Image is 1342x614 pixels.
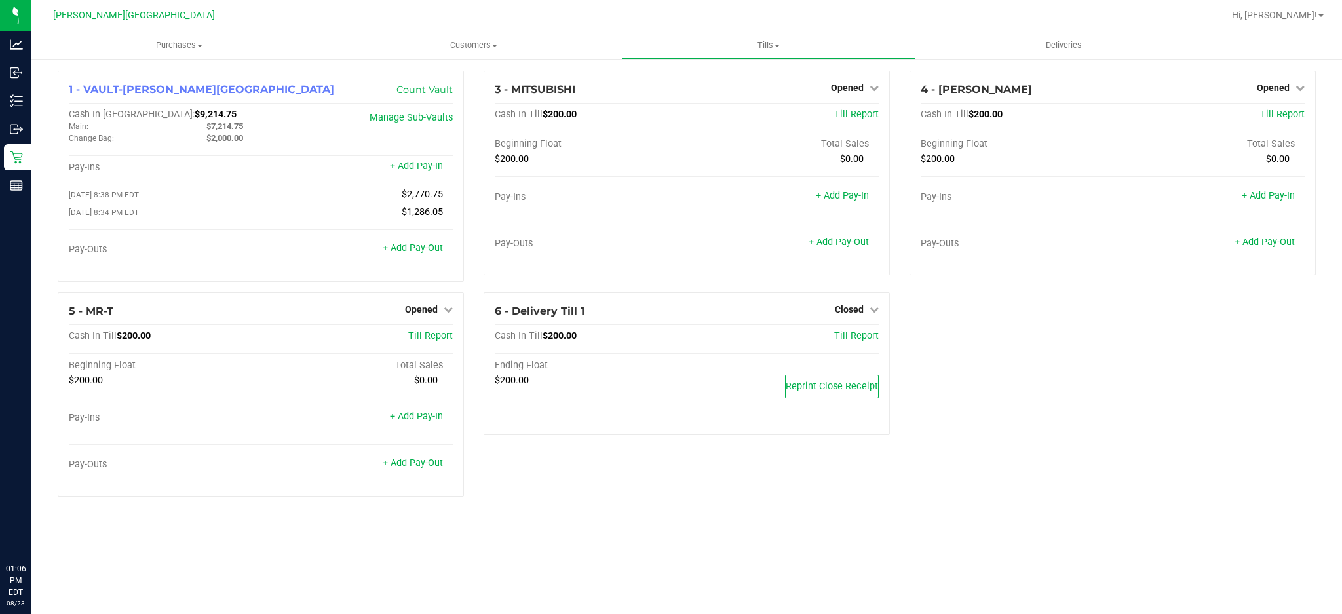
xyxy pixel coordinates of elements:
[831,83,864,93] span: Opened
[495,153,529,164] span: $200.00
[69,375,103,386] span: $200.00
[383,457,443,469] a: + Add Pay-Out
[495,305,585,317] span: 6 - Delivery Till 1
[414,375,438,386] span: $0.00
[834,330,879,341] a: Till Report
[390,161,443,172] a: + Add Pay-In
[206,121,243,131] span: $7,214.75
[495,138,687,150] div: Beginning Float
[840,153,864,164] span: $0.00
[10,151,23,164] inline-svg: Retail
[785,375,879,398] button: Reprint Close Receipt
[402,189,443,200] span: $2,770.75
[69,134,114,143] span: Change Bag:
[390,411,443,422] a: + Add Pay-In
[921,238,1113,250] div: Pay-Outs
[6,598,26,608] p: 08/23
[402,206,443,218] span: $1,286.05
[10,123,23,136] inline-svg: Outbound
[10,66,23,79] inline-svg: Inbound
[383,242,443,254] a: + Add Pay-Out
[786,381,878,392] span: Reprint Close Receipt
[809,237,869,248] a: + Add Pay-Out
[6,563,26,598] p: 01:06 PM EDT
[1242,190,1295,201] a: + Add Pay-In
[687,138,879,150] div: Total Sales
[921,191,1113,203] div: Pay-Ins
[69,122,88,131] span: Main:
[370,112,453,123] a: Manage Sub-Vaults
[1235,237,1295,248] a: + Add Pay-Out
[1028,39,1100,51] span: Deliveries
[968,109,1003,120] span: $200.00
[206,133,243,143] span: $2,000.00
[69,412,261,424] div: Pay-Ins
[326,31,621,59] a: Customers
[117,330,151,341] span: $200.00
[921,153,955,164] span: $200.00
[327,39,621,51] span: Customers
[621,31,916,59] a: Tills
[1232,10,1317,20] span: Hi, [PERSON_NAME]!
[1260,109,1305,120] a: Till Report
[916,31,1211,59] a: Deliveries
[10,94,23,107] inline-svg: Inventory
[69,208,139,217] span: [DATE] 8:34 PM EDT
[543,330,577,341] span: $200.00
[261,360,453,372] div: Total Sales
[1257,83,1290,93] span: Opened
[816,190,869,201] a: + Add Pay-In
[1113,138,1305,150] div: Total Sales
[396,84,453,96] a: Count Vault
[405,304,438,315] span: Opened
[408,330,453,341] a: Till Report
[495,109,543,120] span: Cash In Till
[495,360,687,372] div: Ending Float
[1266,153,1290,164] span: $0.00
[622,39,915,51] span: Tills
[835,304,864,315] span: Closed
[31,31,326,59] a: Purchases
[495,191,687,203] div: Pay-Ins
[495,83,575,96] span: 3 - MITSUBISHI
[495,238,687,250] div: Pay-Outs
[10,38,23,51] inline-svg: Analytics
[69,330,117,341] span: Cash In Till
[69,109,195,120] span: Cash In [GEOGRAPHIC_DATA]:
[921,138,1113,150] div: Beginning Float
[31,39,326,51] span: Purchases
[69,162,261,174] div: Pay-Ins
[69,360,261,372] div: Beginning Float
[495,330,543,341] span: Cash In Till
[69,305,113,317] span: 5 - MR-T
[195,109,237,120] span: $9,214.75
[921,83,1032,96] span: 4 - [PERSON_NAME]
[69,83,334,96] span: 1 - VAULT-[PERSON_NAME][GEOGRAPHIC_DATA]
[543,109,577,120] span: $200.00
[69,190,139,199] span: [DATE] 8:38 PM EDT
[69,459,261,470] div: Pay-Outs
[53,10,215,21] span: [PERSON_NAME][GEOGRAPHIC_DATA]
[921,109,968,120] span: Cash In Till
[495,375,529,386] span: $200.00
[10,179,23,192] inline-svg: Reports
[834,109,879,120] a: Till Report
[69,244,261,256] div: Pay-Outs
[13,509,52,548] iframe: Resource center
